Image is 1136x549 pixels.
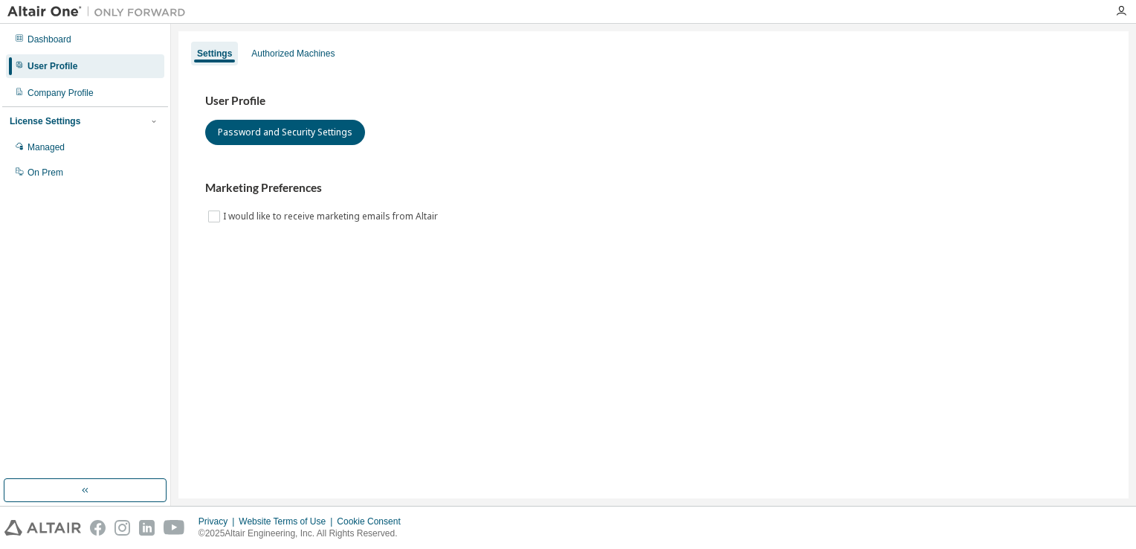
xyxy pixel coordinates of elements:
[28,33,71,45] div: Dashboard
[199,527,410,540] p: © 2025 Altair Engineering, Inc. All Rights Reserved.
[205,94,1102,109] h3: User Profile
[4,520,81,536] img: altair_logo.svg
[28,167,63,179] div: On Prem
[28,141,65,153] div: Managed
[251,48,335,60] div: Authorized Machines
[199,516,239,527] div: Privacy
[28,60,77,72] div: User Profile
[197,48,232,60] div: Settings
[164,520,185,536] img: youtube.svg
[205,120,365,145] button: Password and Security Settings
[205,181,1102,196] h3: Marketing Preferences
[139,520,155,536] img: linkedin.svg
[114,520,130,536] img: instagram.svg
[337,516,409,527] div: Cookie Consent
[223,208,441,225] label: I would like to receive marketing emails from Altair
[10,115,80,127] div: License Settings
[90,520,106,536] img: facebook.svg
[7,4,193,19] img: Altair One
[28,87,94,99] div: Company Profile
[239,516,337,527] div: Website Terms of Use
